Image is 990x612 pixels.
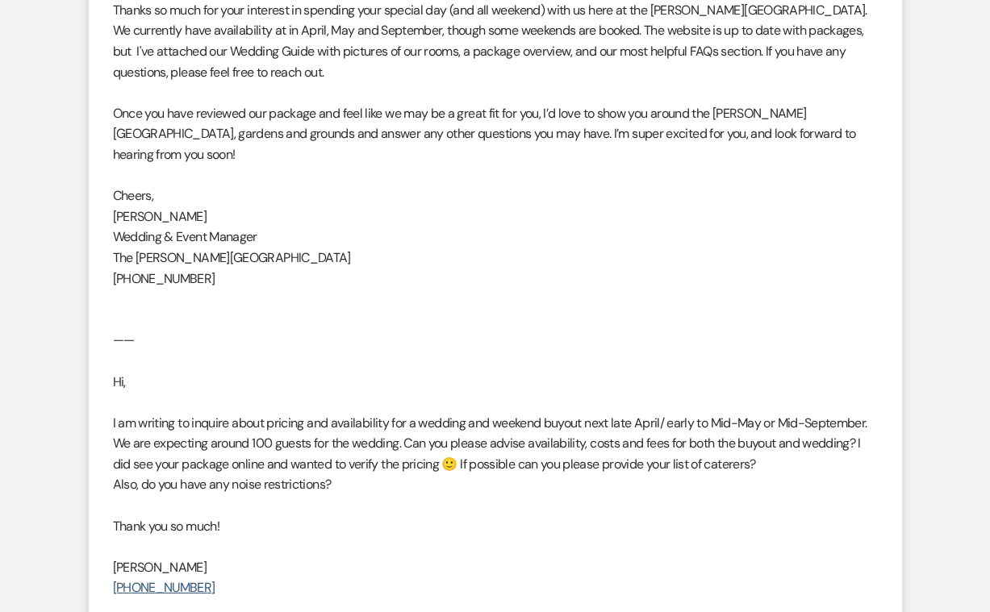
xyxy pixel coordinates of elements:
[113,559,207,576] span: [PERSON_NAME]
[113,414,867,431] span: I am writing to inquire about pricing and availability for a wedding and weekend buyout next late...
[113,187,154,204] span: Cheers,
[113,518,219,535] span: Thank you so much!
[113,373,126,390] span: Hi,
[113,228,257,245] span: Wedding & Event Manager
[113,2,867,81] span: Thanks so much for your interest in spending your special day (and all weekend) with us here at t...
[113,435,861,473] span: We are expecting around 100 guests for the wedding. Can you please advise availability, costs and...
[113,105,856,163] span: Once you have reviewed our package and feel like we may be a great fit for you, I’d love to show ...
[113,206,878,227] p: [PERSON_NAME]
[113,476,332,493] span: Also, do you have any noise restrictions?
[113,330,878,351] p: ——
[113,249,351,266] span: The [PERSON_NAME][GEOGRAPHIC_DATA]
[113,579,215,596] a: [PHONE_NUMBER]
[113,270,215,287] span: [PHONE_NUMBER]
